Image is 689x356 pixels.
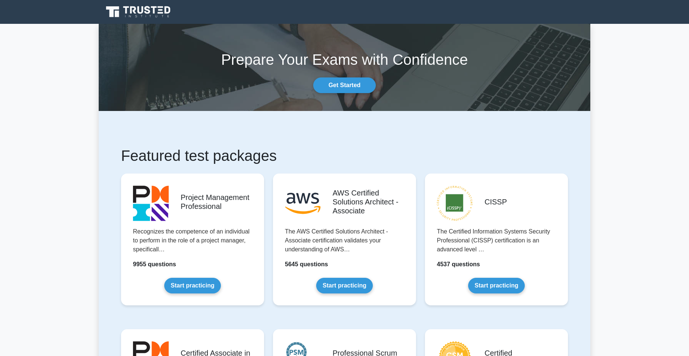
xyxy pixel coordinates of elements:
h1: Prepare Your Exams with Confidence [99,51,590,69]
a: Start practicing [468,278,524,293]
a: Start practicing [316,278,372,293]
a: Start practicing [164,278,220,293]
h1: Featured test packages [121,147,568,165]
a: Get Started [313,77,376,93]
